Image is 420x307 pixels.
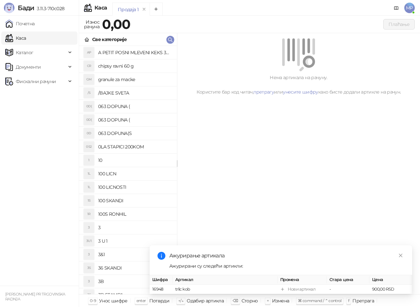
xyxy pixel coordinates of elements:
[84,236,94,246] div: 3U1
[272,296,289,305] div: Измена
[98,88,172,98] h4: /BAJKE SVETA
[253,89,274,95] a: претрагу
[94,5,107,11] div: Каса
[99,296,128,305] div: Унос шифре
[5,17,35,30] a: Почетна
[398,253,403,258] span: close
[84,290,94,300] div: 3S
[98,222,172,233] h4: 3
[98,168,172,179] h4: 100 LICN
[98,115,172,125] h4: 063 DOPUNA (
[84,88,94,98] div: /S
[98,47,172,58] h4: A PETIT POSNI MLEVENI KEKS 300G
[84,155,94,165] div: 1
[98,263,172,273] h4: 36 SKANDI
[150,3,163,16] button: Add tab
[98,101,172,112] h4: 063 DOPUNA (
[187,296,224,305] div: Одабир артикла
[118,6,138,13] div: Продаја 1
[327,275,369,285] th: Стара цена
[98,249,172,260] h4: 3&1
[169,252,404,260] div: Ажурирање артикала
[369,285,412,294] td: 900,00 RSD
[98,74,172,85] h4: granule za macke
[173,285,278,294] td: trlic kob
[84,61,94,71] div: CR
[391,3,402,13] a: Документација
[84,249,94,260] div: 3
[404,3,415,13] span: MP
[16,75,56,88] span: Фискални рачуни
[98,236,172,246] h4: 3 U 1
[98,128,172,139] h4: 063 DOPUNA(S
[16,60,41,74] span: Документи
[84,276,94,287] div: 3
[178,298,183,303] span: ↑/↓
[288,286,315,293] div: Нови артикал
[267,298,269,303] span: +
[185,74,412,96] div: Нема артикала на рачуну. Користите бар код читач, или како бисте додали артикле на рачун.
[98,209,172,219] h4: 100S RONHIL
[84,195,94,206] div: 1S
[157,252,165,260] span: info-circle
[16,46,33,59] span: Каталог
[18,4,34,12] span: Бади
[84,101,94,112] div: 0D(
[5,32,26,45] a: Каса
[4,3,14,13] img: Logo
[5,292,65,301] small: [PERSON_NAME] PR TRGOVINSKA RADNJA
[84,222,94,233] div: 3
[283,89,318,95] a: унесите шифру
[98,142,172,152] h4: 0LA STAPICI 200KOM
[84,263,94,273] div: 3S
[84,168,94,179] div: 1L
[84,142,94,152] div: 0S2
[84,47,94,58] div: AP
[383,19,415,30] button: Плаћање
[352,296,374,305] div: Претрага
[98,276,172,287] h4: 3B
[149,296,170,305] div: Потврди
[397,252,404,259] a: Close
[169,262,404,270] div: Ажурирани су следећи артикли:
[241,296,258,305] div: Сторно
[327,285,369,294] td: -
[92,36,127,43] div: Све категорије
[136,298,146,303] span: enter
[84,74,94,85] div: GM
[102,16,130,32] strong: 0,00
[90,298,96,303] span: 0-9
[173,275,278,285] th: Артикал
[98,182,172,192] h4: 100 LICNOSTI
[34,6,64,11] span: 3.11.3-710c028
[98,61,172,71] h4: chipsy ravni 60 g
[233,298,238,303] span: ⌫
[84,182,94,192] div: 1L
[98,155,172,165] h4: 10
[278,275,327,285] th: Промена
[150,275,173,285] th: Шифра
[98,195,172,206] h4: 100 SKANDI
[298,298,342,303] span: ⌘ command / ⌃ control
[150,285,173,294] td: 16948
[83,18,101,31] div: Износ рачуна
[79,46,177,294] div: grid
[98,290,172,300] h4: 3B STAMPA
[84,128,94,139] div: 0D
[348,298,349,303] span: f
[140,7,148,12] button: remove
[84,115,94,125] div: 0D(
[369,275,412,285] th: Цена
[84,209,94,219] div: 1R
